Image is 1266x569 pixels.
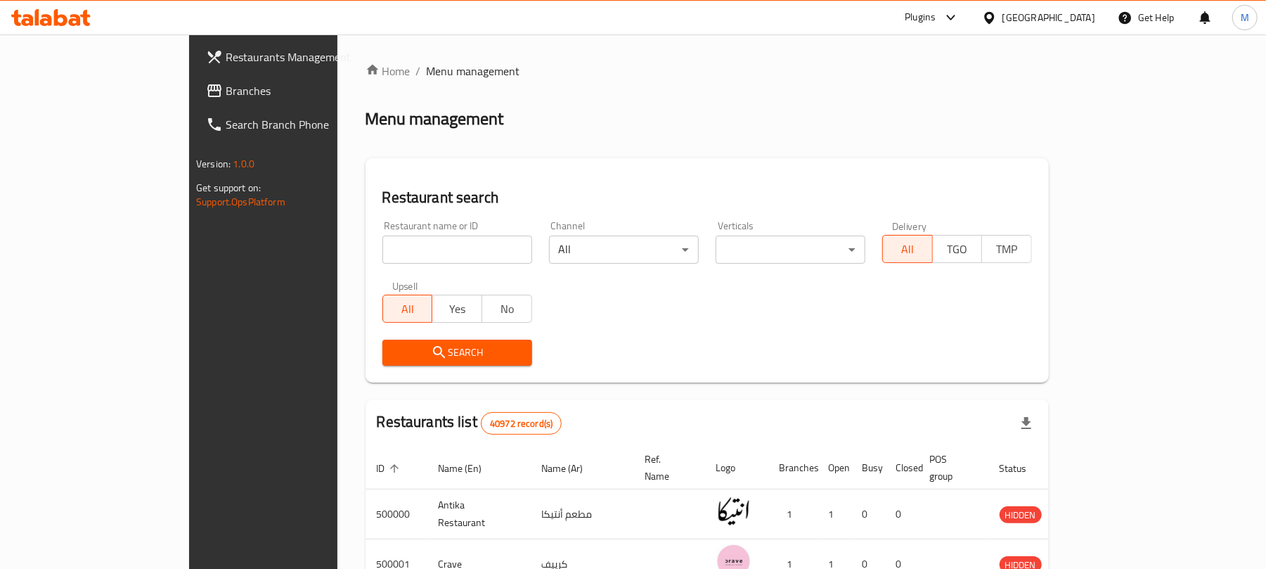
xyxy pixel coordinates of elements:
button: Yes [432,295,482,323]
span: Restaurants Management [226,49,389,65]
div: Export file [1009,407,1043,440]
span: Yes [438,299,477,319]
th: Closed [885,447,919,490]
span: Name (Ar) [542,460,602,477]
span: 1.0.0 [233,155,254,173]
span: Name (En) [439,460,500,477]
div: [GEOGRAPHIC_DATA] [1002,10,1095,25]
span: Version: [196,155,231,173]
a: Branches [195,74,401,108]
td: 0 [851,490,885,539]
div: Total records count [481,412,562,435]
div: Plugins [905,9,936,26]
th: Open [818,447,851,490]
a: Support.OpsPlatform [196,193,285,211]
nav: breadcrumb [366,63,1049,79]
input: Search for restaurant name or ID.. [382,236,532,264]
span: Ref. Name [645,451,688,485]
a: Restaurants Management [195,40,401,74]
div: All [549,236,699,264]
span: Search [394,344,521,362]
th: Branches [768,447,818,490]
label: Delivery [892,221,927,231]
span: TMP [988,239,1026,260]
span: Menu management [427,63,520,79]
span: ID [377,460,403,477]
span: Branches [226,82,389,99]
span: Search Branch Phone [226,116,389,133]
th: Logo [705,447,768,490]
span: All [889,239,927,260]
button: TGO [932,235,983,263]
button: All [382,295,433,323]
h2: Restaurant search [382,187,1032,208]
div: HIDDEN [1000,506,1042,523]
span: M [1241,10,1249,25]
label: Upsell [392,281,418,290]
td: 1 [768,490,818,539]
th: Busy [851,447,885,490]
h2: Restaurants list [377,411,562,435]
td: مطعم أنتيكا [531,490,634,539]
span: Get support on: [196,179,261,197]
button: TMP [981,235,1032,263]
a: Search Branch Phone [195,108,401,141]
div: ​ [716,236,865,264]
span: All [389,299,427,319]
img: Antika Restaurant [716,494,751,529]
span: HIDDEN [1000,507,1042,523]
span: POS group [930,451,971,485]
button: All [882,235,933,263]
li: / [416,63,421,79]
td: 1 [818,490,851,539]
button: Search [382,340,532,366]
td: 0 [885,490,919,539]
span: No [488,299,527,319]
td: Antika Restaurant [427,490,531,539]
span: 40972 record(s) [482,417,561,430]
h2: Menu management [366,108,504,130]
span: TGO [938,239,977,260]
span: Status [1000,460,1045,477]
button: No [482,295,532,323]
